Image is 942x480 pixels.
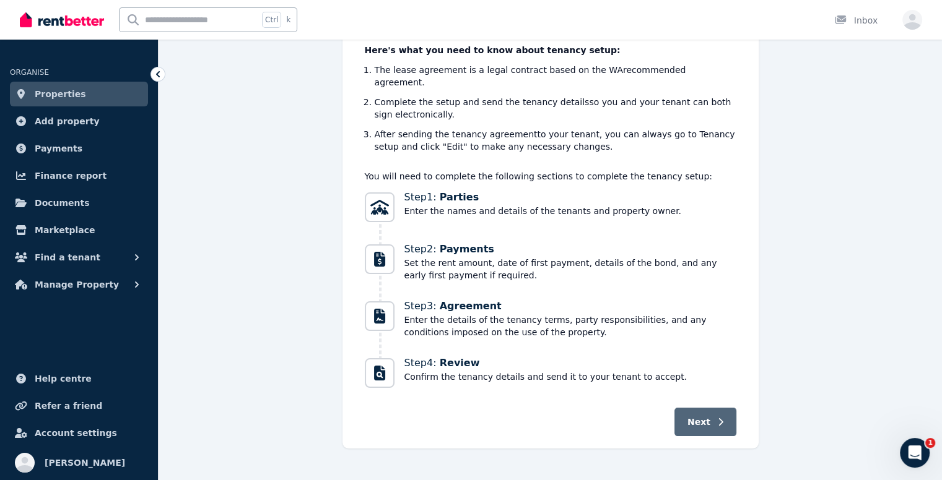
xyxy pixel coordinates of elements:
[404,205,681,217] span: Enter the names and details of the tenants and property owner.
[35,223,95,238] span: Marketplace
[440,357,480,369] span: Review
[365,190,736,390] nav: Progress
[440,300,502,312] span: Agreement
[35,426,117,440] span: Account settings
[687,416,710,428] span: Next
[35,114,100,129] span: Add property
[10,82,148,106] a: Properties
[440,243,494,255] span: Payments
[10,191,148,215] a: Documents
[35,168,107,183] span: Finance report
[35,141,82,156] span: Payments
[375,96,736,121] li: Complete the setup and send the tenancy details so you and your tenant can both sign electronical...
[10,163,148,188] a: Finance report
[404,314,736,338] span: Enter the details of the tenancy terms, party responsibilities, and any conditions imposed on the...
[900,438,930,468] iframe: Intercom live chat
[10,366,148,391] a: Help centre
[35,195,90,210] span: Documents
[10,421,148,445] a: Account settings
[10,136,148,161] a: Payments
[365,170,736,182] p: You will need to complete the following sections to complete the tenancy setup:
[35,250,100,265] span: Find a tenant
[35,398,102,413] span: Refer a friend
[10,68,49,77] span: ORGANISE
[404,190,681,205] span: Step 1 :
[375,64,736,88] li: The lease agreement is a legal contract based on the WA recommended agreement.
[365,44,736,56] p: Here's what you need to know about tenancy setup:
[35,277,119,292] span: Manage Property
[440,191,479,203] span: Parties
[674,408,736,436] button: Next
[262,12,281,28] span: Ctrl
[10,109,148,134] a: Add property
[286,15,290,25] span: k
[404,371,687,383] span: Confirm the tenancy details and send it to your tenant to accept.
[35,87,86,101] span: Properties
[35,371,92,386] span: Help centre
[10,272,148,297] button: Manage Property
[10,245,148,270] button: Find a tenant
[925,438,935,448] span: 1
[404,356,687,371] span: Step 4 :
[375,128,736,153] li: After sending the tenancy agreement to your tenant, you can always go to Tenancy setup and click ...
[404,257,736,281] span: Set the rent amount, date of first payment, details of the bond, and any early first payment if r...
[10,218,148,242] a: Marketplace
[10,393,148,418] a: Refer a friend
[45,455,125,470] span: [PERSON_NAME]
[404,299,736,314] span: Step 3 :
[20,11,104,29] img: RentBetter
[834,14,878,27] div: Inbox
[404,242,736,257] span: Step 2 :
